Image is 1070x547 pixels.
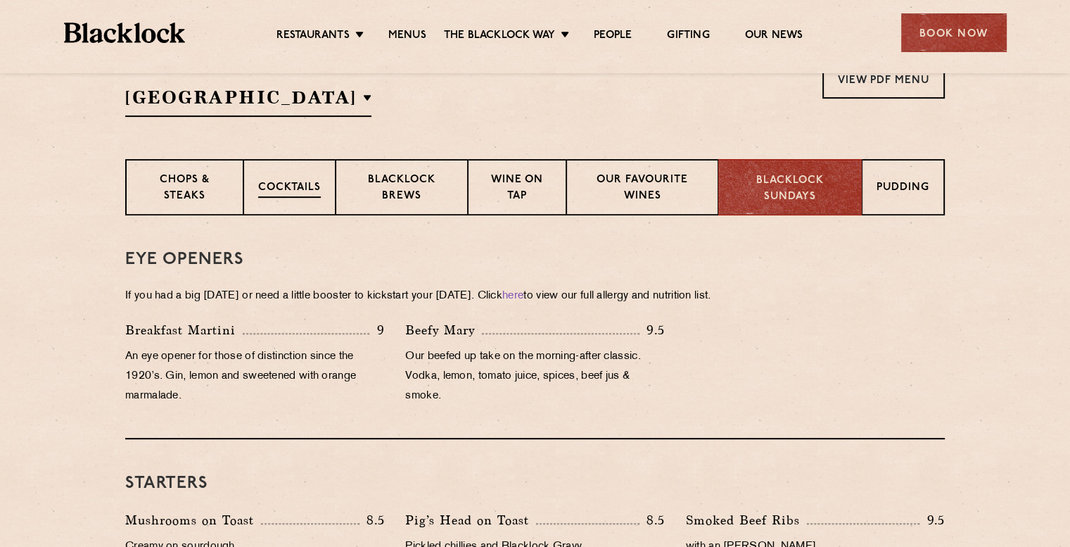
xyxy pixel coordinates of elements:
[405,510,536,530] p: Pig’s Head on Toast
[388,29,426,44] a: Menus
[258,180,321,198] p: Cocktails
[686,510,807,530] p: Smoked Beef Ribs
[639,321,665,339] p: 9.5
[405,347,664,406] p: Our beefed up take on the morning-after classic. Vodka, lemon, tomato juice, spices, beef jus & s...
[369,321,384,339] p: 9
[444,29,555,44] a: The Blacklock Way
[901,13,1007,52] div: Book Now
[359,511,385,529] p: 8.5
[745,29,803,44] a: Our News
[64,23,186,43] img: BL_Textured_Logo-footer-cropped.svg
[639,511,665,529] p: 8.5
[581,172,703,206] p: Our favourite wines
[483,172,552,206] p: Wine on Tap
[667,29,709,44] a: Gifting
[594,29,632,44] a: People
[405,320,482,340] p: Beefy Mary
[125,320,243,340] p: Breakfast Martini
[125,287,945,306] p: If you had a big [DATE] or need a little booster to kickstart your [DATE]. Click to view our full...
[350,172,453,206] p: Blacklock Brews
[822,60,945,99] a: View PDF Menu
[733,173,847,205] p: Blacklock Sundays
[125,474,945,493] h3: Starters
[919,511,945,529] p: 9.5
[125,510,261,530] p: Mushrooms on Toast
[125,85,371,117] h2: [GEOGRAPHIC_DATA]
[141,172,229,206] p: Chops & Steaks
[877,180,929,198] p: Pudding
[125,347,384,406] p: An eye opener for those of distinction since the 1920’s. Gin, lemon and sweetened with orange mar...
[502,291,523,301] a: here
[276,29,350,44] a: Restaurants
[125,251,945,269] h3: Eye openers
